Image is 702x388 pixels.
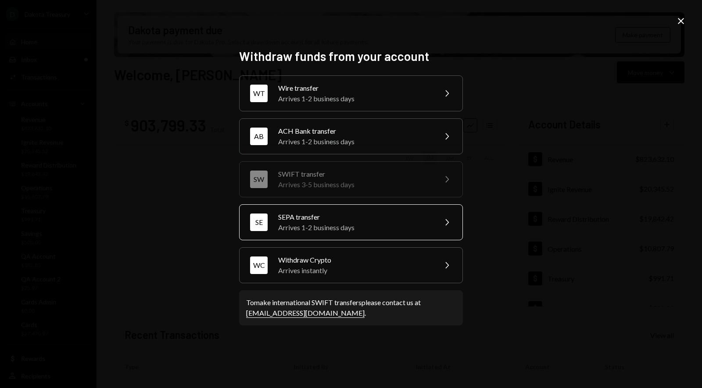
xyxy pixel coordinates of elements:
[250,214,268,231] div: SE
[278,222,431,233] div: Arrives 1-2 business days
[239,204,463,240] button: SESEPA transferArrives 1-2 business days
[278,126,431,136] div: ACH Bank transfer
[250,128,268,145] div: AB
[246,309,365,318] a: [EMAIL_ADDRESS][DOMAIN_NAME]
[278,212,431,222] div: SEPA transfer
[250,256,268,274] div: WC
[239,48,463,65] h2: Withdraw funds from your account
[246,297,456,318] div: To make international SWIFT transfers please contact us at .
[278,265,431,276] div: Arrives instantly
[239,75,463,111] button: WTWire transferArrives 1-2 business days
[250,85,268,102] div: WT
[250,171,268,188] div: SW
[239,118,463,154] button: ABACH Bank transferArrives 1-2 business days
[278,169,431,179] div: SWIFT transfer
[278,83,431,93] div: Wire transfer
[239,161,463,197] button: SWSWIFT transferArrives 3-5 business days
[239,247,463,283] button: WCWithdraw CryptoArrives instantly
[278,255,431,265] div: Withdraw Crypto
[278,93,431,104] div: Arrives 1-2 business days
[278,136,431,147] div: Arrives 1-2 business days
[278,179,431,190] div: Arrives 3-5 business days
